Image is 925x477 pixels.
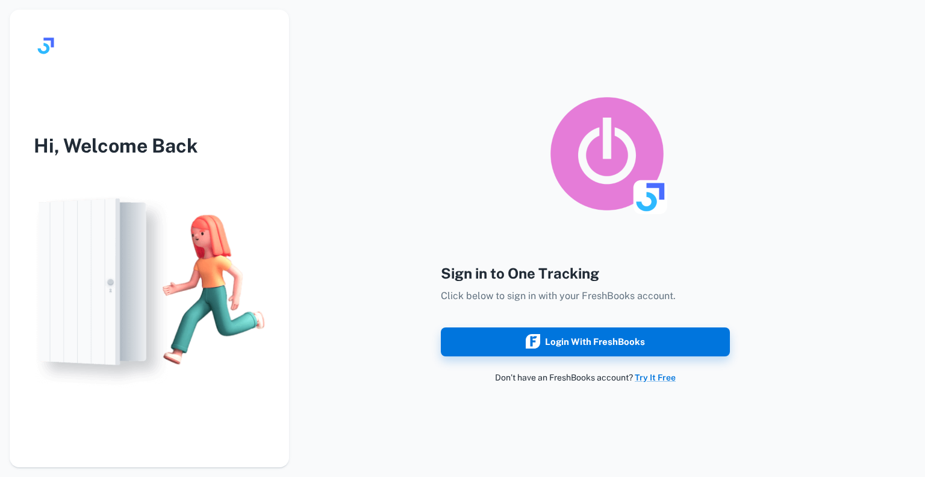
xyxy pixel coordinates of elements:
[34,34,58,58] img: logo.svg
[441,327,730,356] button: Login with FreshBooks
[441,371,730,384] p: Don’t have an FreshBooks account?
[10,185,289,394] img: login
[526,334,645,350] div: Login with FreshBooks
[547,93,667,214] img: logo_toggl_syncing_app.png
[441,262,730,284] h4: Sign in to One Tracking
[441,289,730,303] p: Click below to sign in with your FreshBooks account.
[635,373,676,382] a: Try It Free
[10,131,289,160] h3: Hi, Welcome Back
